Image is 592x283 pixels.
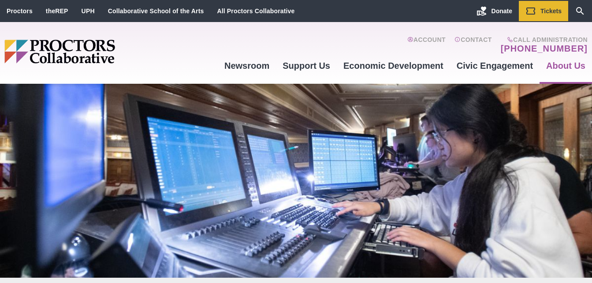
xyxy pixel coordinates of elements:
a: theREP [46,7,68,15]
a: Civic Engagement [450,54,540,78]
a: Newsroom [218,54,276,78]
a: Economic Development [337,54,450,78]
a: Proctors [7,7,33,15]
span: Donate [491,7,512,15]
a: Contact [454,36,492,54]
a: Support Us [276,54,337,78]
a: All Proctors Collaborative [217,7,294,15]
a: About Us [540,54,592,78]
a: [PHONE_NUMBER] [501,43,588,54]
span: Tickets [540,7,562,15]
a: Account [407,36,446,54]
span: Call Administration [498,36,588,43]
a: Tickets [519,1,568,21]
a: UPH [82,7,95,15]
a: Donate [470,1,519,21]
a: Search [568,1,592,21]
img: Proctors logo [4,40,183,63]
a: Collaborative School of the Arts [108,7,204,15]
